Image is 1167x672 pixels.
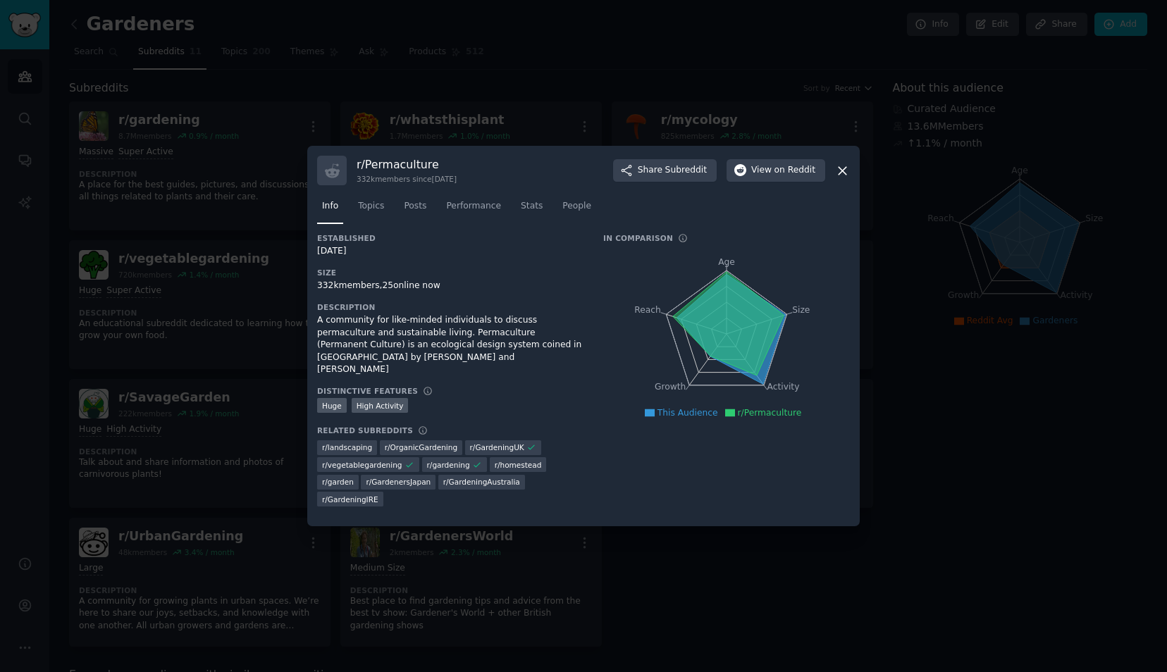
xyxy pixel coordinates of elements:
span: Posts [404,200,426,213]
h3: Size [317,268,583,278]
span: Stats [521,200,543,213]
div: Huge [317,398,347,413]
span: Subreddit [665,164,707,177]
span: Performance [446,200,501,213]
span: Info [322,200,338,213]
span: Topics [358,200,384,213]
a: Stats [516,195,548,224]
tspan: Age [718,257,735,267]
span: r/ gardening [427,460,470,470]
div: High Activity [352,398,409,413]
span: People [562,200,591,213]
h3: Distinctive Features [317,386,418,396]
h3: r/ Permaculture [357,157,457,172]
span: r/ GardenersJapan [366,477,431,487]
a: Performance [441,195,506,224]
div: [DATE] [317,245,583,258]
span: on Reddit [774,164,815,177]
span: r/ vegetablegardening [322,460,402,470]
h3: Related Subreddits [317,425,413,435]
span: r/ OrganicGardening [385,442,457,452]
a: Topics [353,195,389,224]
tspan: Reach [634,305,661,315]
div: 332k members, 25 online now [317,280,583,292]
span: View [751,164,815,177]
button: ShareSubreddit [613,159,717,182]
tspan: Activity [767,382,800,392]
span: r/ GardeningAustralia [443,477,520,487]
span: r/ homestead [495,460,542,470]
span: r/ GardeningUK [470,442,524,452]
span: r/ GardeningIRE [322,494,378,504]
h3: Description [317,302,583,312]
h3: In Comparison [603,233,673,243]
div: 332k members since [DATE] [357,174,457,184]
tspan: Size [792,305,810,315]
span: This Audience [657,408,718,418]
div: A community for like-minded individuals to discuss permaculture and sustainable living. Permacult... [317,314,583,376]
button: Viewon Reddit [727,159,825,182]
span: Share [638,164,707,177]
span: r/ landscaping [322,442,372,452]
span: r/ garden [322,477,354,487]
tspan: Growth [655,382,686,392]
span: r/Permaculture [738,408,802,418]
a: Posts [399,195,431,224]
a: Info [317,195,343,224]
a: People [557,195,596,224]
h3: Established [317,233,583,243]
